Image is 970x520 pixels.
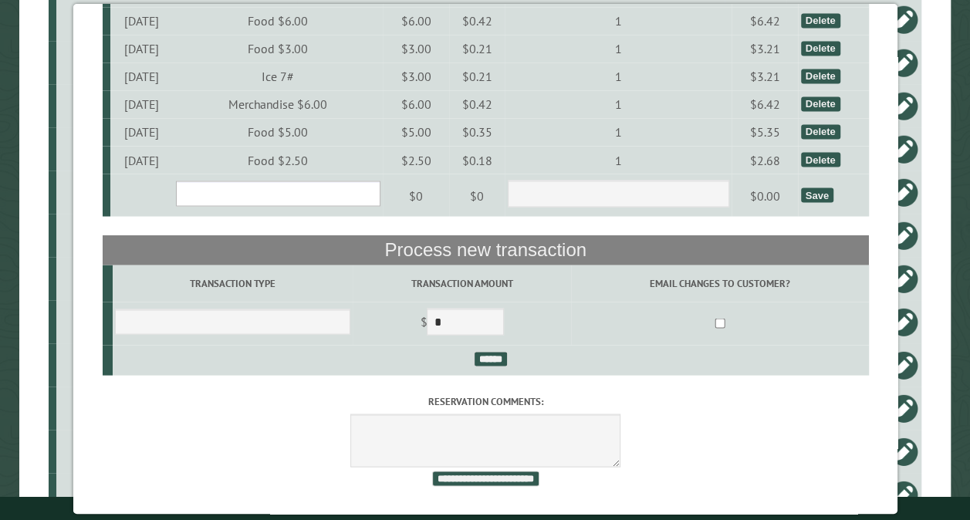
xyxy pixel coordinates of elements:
div: A8 [63,55,161,70]
label: Transaction Amount [355,275,569,290]
td: $0.42 [449,7,505,35]
div: A10 [63,487,161,502]
td: [DATE] [110,146,173,174]
div: G7 [63,444,161,459]
td: 1 [505,146,731,174]
td: 1 [505,7,731,35]
td: 1 [505,35,731,62]
td: 1 [505,118,731,146]
td: [DATE] [110,62,173,90]
td: $6.42 [731,7,798,35]
td: 1 [505,62,731,90]
td: $3.00 [382,35,449,62]
td: $2.50 [382,146,449,174]
td: $3.21 [731,35,798,62]
div: A6 [63,12,161,27]
div: Delete [800,41,840,56]
td: $0.00 [731,174,798,217]
td: $6.00 [382,90,449,118]
div: Delete [800,152,840,167]
label: Email changes to customer? [573,275,866,290]
div: Delete [800,96,840,111]
div: D9 [63,184,161,200]
td: [DATE] [110,90,173,118]
div: B8 [63,314,161,329]
td: $3.21 [731,62,798,90]
td: $0.21 [449,62,505,90]
td: $ [353,302,571,345]
td: Food $2.50 [173,146,382,174]
td: Food $5.00 [173,118,382,146]
td: [DATE] [110,7,173,35]
div: D1 [63,357,161,373]
label: Reservation comments: [102,393,868,408]
td: $6.00 [382,7,449,35]
td: $5.00 [382,118,449,146]
td: $0 [449,174,505,217]
div: C2 [63,141,161,157]
td: $0.18 [449,146,505,174]
div: Save [800,187,833,202]
th: Process new transaction [102,235,868,264]
div: E6 [63,98,161,113]
td: Food $6.00 [173,7,382,35]
div: CampStore [63,271,161,286]
td: Merchandise $6.00 [173,90,382,118]
td: $0.21 [449,35,505,62]
div: Delete [800,13,840,28]
td: [DATE] [110,35,173,62]
td: $3.00 [382,62,449,90]
div: A9 [63,228,161,243]
td: $0.42 [449,90,505,118]
td: Ice 7# [173,62,382,90]
td: $0.35 [449,118,505,146]
td: Food $3.00 [173,35,382,62]
td: 1 [505,90,731,118]
div: Delete [800,69,840,83]
td: $0 [382,174,449,217]
div: T2 [63,400,161,416]
td: $6.42 [731,90,798,118]
td: [DATE] [110,118,173,146]
td: $5.35 [731,118,798,146]
td: $2.68 [731,146,798,174]
label: Transaction Type [114,275,350,290]
div: Delete [800,124,840,139]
